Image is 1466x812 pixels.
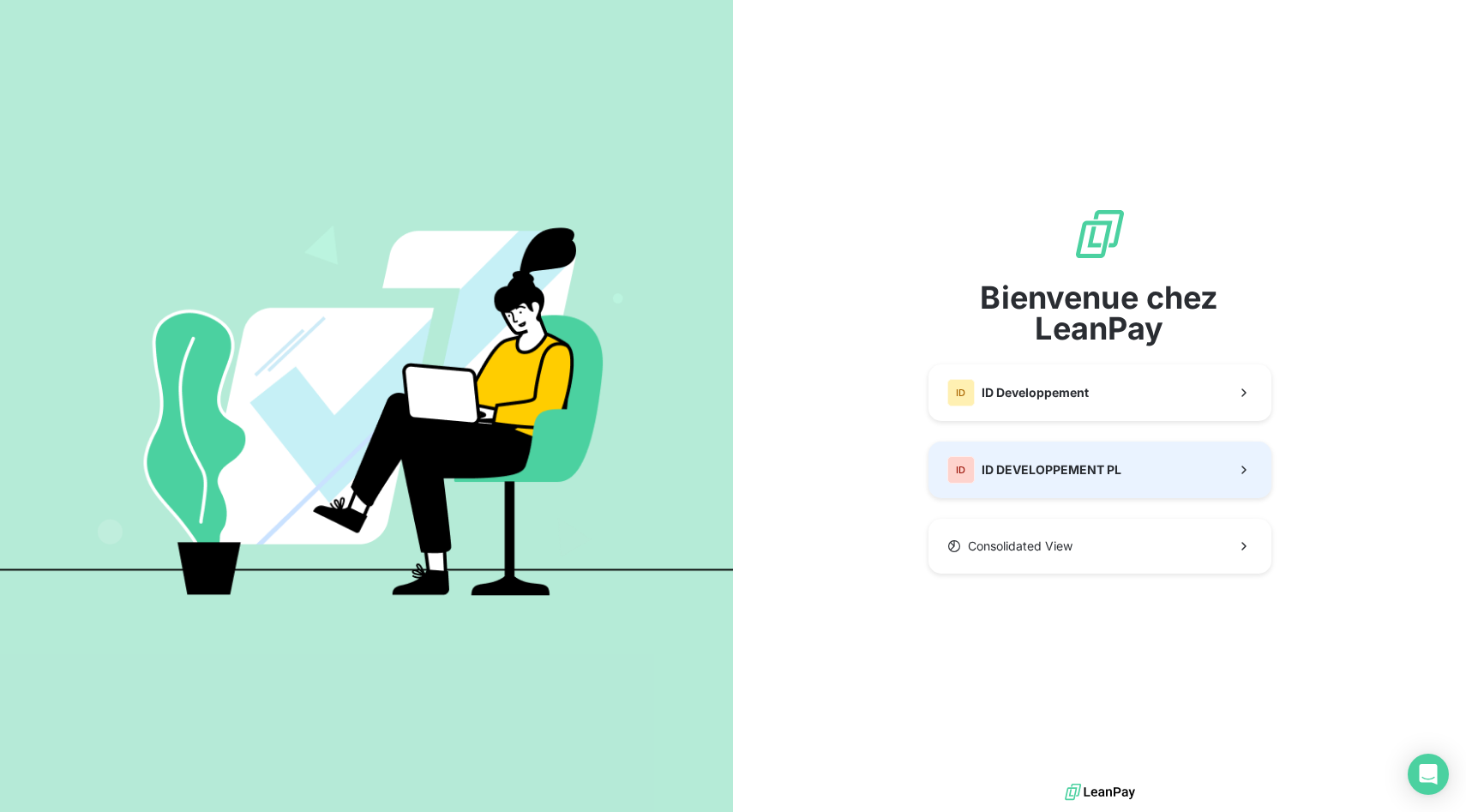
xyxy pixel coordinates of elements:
[1065,779,1135,805] img: logo
[928,364,1271,421] button: IDID Developpement
[1072,207,1127,262] img: logo sigle
[968,538,1072,555] span: Consolidated View
[982,384,1089,401] span: ID Developpement
[928,519,1271,574] button: Consolidated View
[947,379,975,406] div: ID
[982,461,1121,478] span: ID DEVELOPPEMENT PL
[947,456,975,484] div: ID
[928,282,1271,344] span: Bienvenue chez LeanPay
[928,442,1271,498] button: IDID DEVELOPPEMENT PL
[1408,754,1449,795] div: Open Intercom Messenger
